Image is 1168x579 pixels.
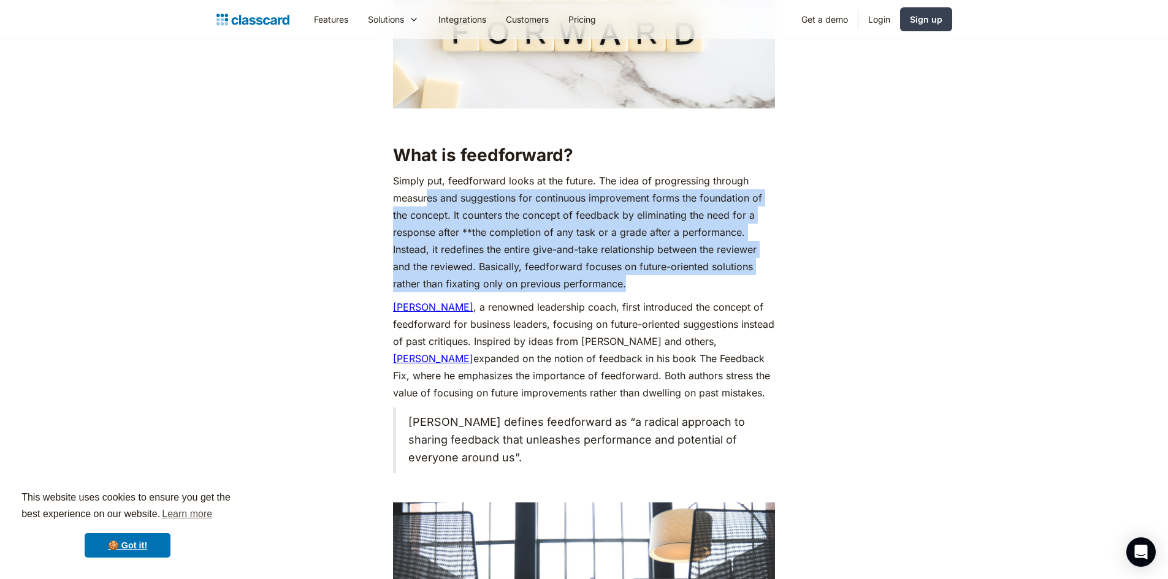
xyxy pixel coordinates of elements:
div: cookieconsent [10,479,245,569]
p: ‍ [393,479,775,496]
a: learn more about cookies [160,505,214,523]
a: dismiss cookie message [85,533,170,558]
div: Sign up [910,13,942,26]
a: Login [858,6,900,33]
a: Customers [496,6,559,33]
a: [PERSON_NAME] [393,301,473,313]
strong: What is feedforward? [393,145,573,165]
div: Solutions [368,13,404,26]
span: This website uses cookies to ensure you get the best experience on our website. [21,490,234,523]
a: Features [304,6,358,33]
p: , a renowned leadership coach, first introduced the concept of feedforward for business leaders, ... [393,298,775,401]
p: ‍ [393,115,775,132]
a: Pricing [559,6,606,33]
div: Solutions [358,6,429,33]
a: Get a demo [792,6,858,33]
a: Integrations [429,6,496,33]
blockquote: [PERSON_NAME] defines feedforward as “a radical approach to sharing feedback that unleashes perfo... [393,407,775,472]
a: home [216,11,289,28]
p: Simply put, feedforward looks at the future. The idea of progressing through measures and suggest... [393,172,775,292]
div: Open Intercom Messenger [1126,537,1156,567]
a: Sign up [900,7,952,31]
a: [PERSON_NAME] [393,352,473,365]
